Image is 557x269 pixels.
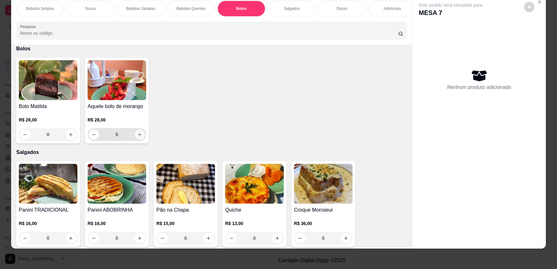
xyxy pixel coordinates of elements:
[19,206,77,214] h4: Panini TRADICIONAL
[447,84,511,91] p: Nenhum produto adicionado
[88,220,146,227] p: R$ 16,00
[156,164,215,204] img: product-image
[295,233,305,243] button: decrease-product-quantity
[294,164,353,204] img: product-image
[88,206,146,214] h4: Panini ABOBRINHA
[384,6,401,11] p: Adicionais
[88,60,146,100] img: product-image
[19,164,77,204] img: product-image
[89,129,99,140] button: decrease-product-quantity
[19,103,77,110] h4: Bolo Matilda
[20,129,30,140] button: decrease-product-quantity
[176,6,206,11] p: Bebidas Quentes
[19,220,77,227] p: R$ 16,00
[236,6,246,11] p: Bolos
[126,6,155,11] p: Bebidas Geladas
[66,129,76,140] button: increase-product-quantity
[225,220,284,227] p: R$ 13,00
[341,233,351,243] button: increase-product-quantity
[89,233,99,243] button: decrease-product-quantity
[225,164,284,204] img: product-image
[284,6,300,11] p: Salgados
[225,206,284,214] h4: Quiche
[88,164,146,204] img: product-image
[19,60,77,100] img: product-image
[337,6,347,11] p: Doces
[419,2,482,8] p: Este pedido será vinculado para
[16,149,407,156] p: Salgados
[524,2,534,12] button: decrease-product-quantity
[16,45,407,53] p: Bolos
[66,233,76,243] button: increase-product-quantity
[20,24,38,29] label: Pesquisa
[294,220,353,227] p: R$ 36,00
[156,206,215,214] h4: Pão na Chapa
[19,117,77,123] p: R$ 28,00
[419,8,482,17] p: MESA 7
[135,129,145,140] button: increase-product-quantity
[156,220,215,227] p: R$ 15,00
[294,206,353,214] h4: Croque Monsieur
[26,6,54,11] p: Bebidas Simples
[88,117,146,123] p: R$ 28,00
[20,30,398,36] input: Pesquisa
[85,6,96,11] p: Sucos
[135,233,145,243] button: increase-product-quantity
[20,233,30,243] button: decrease-product-quantity
[88,103,146,110] h4: Aquele bolo de morango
